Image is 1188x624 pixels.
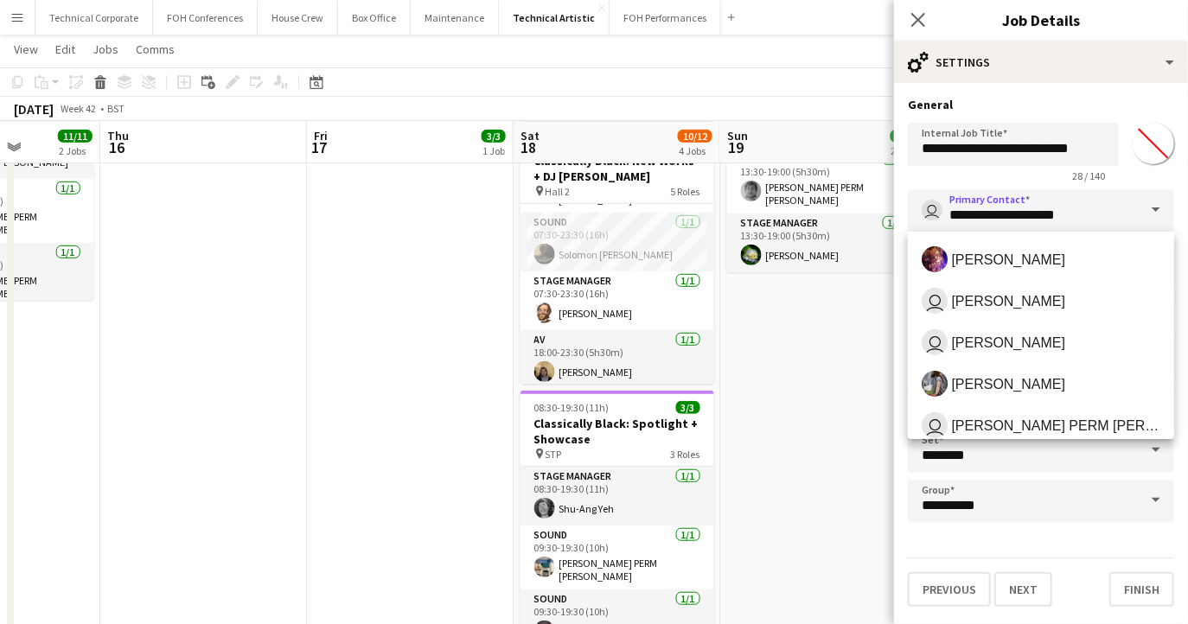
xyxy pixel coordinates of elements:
[951,334,1065,351] span: [PERSON_NAME]
[994,572,1052,607] button: Next
[671,448,700,461] span: 3 Roles
[546,448,562,461] span: STP
[518,137,540,157] span: 18
[338,1,411,35] button: Box Office
[908,572,991,607] button: Previous
[105,137,129,157] span: 16
[411,1,499,35] button: Maintenance
[14,100,54,118] div: [DATE]
[725,137,748,157] span: 19
[482,130,506,143] span: 3/3
[727,213,921,272] app-card-role: Stage Manager1/113:30-19:00 (5h30m)[PERSON_NAME]
[521,128,714,384] app-job-card: 07:30-23:30 (16h)4/5Classically Black: New Works + DJ [PERSON_NAME] Hall 25 Roles LX1/107:30-23:3...
[908,97,1174,112] h3: General
[546,185,571,198] span: Hall 2
[55,41,75,57] span: Edit
[93,41,118,57] span: Jobs
[894,41,1188,83] div: Settings
[136,41,175,57] span: Comms
[59,144,92,157] div: 2 Jobs
[951,252,1065,268] span: [PERSON_NAME]
[891,130,915,143] span: 6/6
[521,128,540,143] span: Sat
[7,38,45,60] a: View
[894,9,1188,31] h3: Job Details
[610,1,721,35] button: FOH Performances
[314,128,328,143] span: Fri
[499,1,610,35] button: Technical Artistic
[671,185,700,198] span: 5 Roles
[153,1,258,35] button: FOH Conferences
[727,150,921,213] app-card-role: Sound1/113:30-19:00 (5h30m)[PERSON_NAME] PERM [PERSON_NAME]
[521,467,714,525] app-card-role: Stage Manager1/108:30-19:30 (11h)Shu-Ang Yeh
[521,416,714,447] h3: Classically Black: Spotlight + Showcase
[951,417,1160,434] span: [PERSON_NAME] PERM [PERSON_NAME]
[48,38,82,60] a: Edit
[107,128,129,143] span: Thu
[14,41,38,57] span: View
[727,128,748,143] span: Sun
[534,401,610,414] span: 08:30-19:30 (11h)
[891,144,918,157] div: 2 Jobs
[58,130,93,143] span: 11/11
[1109,572,1174,607] button: Finish
[86,38,125,60] a: Jobs
[521,213,714,271] app-card-role: Sound1/107:30-23:30 (16h)Solomon [PERSON_NAME]
[311,137,328,157] span: 17
[258,1,338,35] button: House Crew
[521,330,714,389] app-card-role: AV1/118:00-23:30 (5h30m)[PERSON_NAME]
[678,130,712,143] span: 10/12
[521,525,714,589] app-card-role: Sound1/109:30-19:30 (10h)[PERSON_NAME] PERM [PERSON_NAME]
[57,102,100,115] span: Week 42
[521,271,714,330] app-card-role: Stage Manager1/107:30-23:30 (16h)[PERSON_NAME]
[679,144,712,157] div: 4 Jobs
[35,1,153,35] button: Technical Corporate
[676,401,700,414] span: 3/3
[951,293,1065,309] span: [PERSON_NAME]
[1058,169,1119,182] span: 28 / 140
[951,376,1065,392] span: [PERSON_NAME]
[107,102,125,115] div: BST
[129,38,182,60] a: Comms
[521,153,714,184] h3: Classically Black: New Works + DJ [PERSON_NAME]
[482,144,505,157] div: 1 Job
